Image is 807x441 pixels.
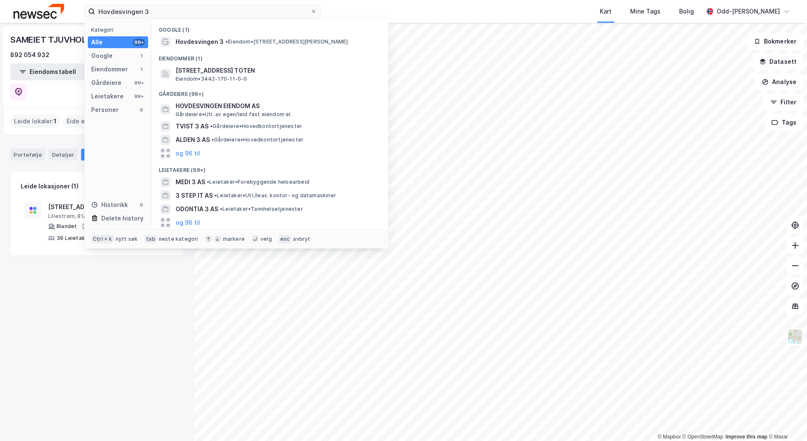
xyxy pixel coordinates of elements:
[133,93,145,100] div: 99+
[91,27,148,33] div: Kategori
[11,114,60,128] div: Leide lokaler :
[630,6,661,16] div: Mine Tags
[207,179,309,185] span: Leietaker • Forebyggende helsearbeid
[144,235,157,243] div: tab
[658,434,681,440] a: Mapbox
[293,236,310,242] div: avbryt
[63,114,127,128] div: Eide eiendommer :
[176,191,213,201] span: 3 STEP IT AS
[152,49,388,64] div: Eiendommer (1)
[21,181,79,191] div: Leide lokasjoner (1)
[214,192,336,199] span: Leietaker • Utl./leas. kontor- og datamaskiner
[138,106,145,113] div: 0
[138,66,145,73] div: 1
[260,236,272,242] div: velg
[223,236,245,242] div: markere
[211,136,303,143] span: Gårdeiere • Hovedkontortjenester
[91,235,114,243] div: Ctrl + k
[717,6,780,16] div: Odd-[PERSON_NAME]
[14,4,64,19] img: newsec-logo.f6e21ccffca1b3a03d2d.png
[176,37,224,47] span: Hovdesvingen 3
[210,123,302,130] span: Gårdeiere • Hovedkontortjenester
[207,179,209,185] span: •
[10,33,145,46] div: SAMEIET TJUVHOLMEN ALLÉ 4-6
[214,192,217,199] span: •
[211,136,214,143] span: •
[220,206,222,212] span: •
[57,223,77,230] div: Blandet
[57,235,94,242] div: 39 Leietakere
[176,76,247,82] span: Eiendom • 3442-170-11-0-0
[764,114,804,131] button: Tags
[176,148,200,158] button: og 96 til
[133,39,145,46] div: 99+
[54,116,57,126] span: 1
[152,160,388,175] div: Leietakere (99+)
[747,33,804,50] button: Bokmerker
[116,236,138,242] div: nytt søk
[225,38,228,45] span: •
[176,177,205,187] span: MEDI 3 AS
[152,84,388,99] div: Gårdeiere (99+)
[10,50,49,60] div: 892 054 932
[159,236,198,242] div: neste kategori
[91,37,103,47] div: Alle
[787,329,803,345] img: Z
[600,6,612,16] div: Kart
[152,20,388,35] div: Google (1)
[210,123,213,129] span: •
[765,400,807,441] div: Kontrollprogram for chat
[10,149,45,161] div: Portefølje
[682,434,723,440] a: OpenStreetMap
[225,38,348,45] span: Eiendom • [STREET_ADDRESS][PERSON_NAME]
[176,101,378,111] span: HOVDESVINGEN EIENDOM AS
[176,65,378,76] span: [STREET_ADDRESS] TOTEN
[176,111,292,118] span: Gårdeiere • Utl. av egen/leid fast eiendom el.
[49,149,78,161] div: Detaljer
[91,78,122,88] div: Gårdeiere
[138,52,145,59] div: 1
[176,204,218,214] span: ODONTIA 3 AS
[726,434,767,440] a: Improve this map
[765,400,807,441] iframe: Chat Widget
[220,206,303,212] span: Leietaker • Tannhelsetjenester
[752,53,804,70] button: Datasett
[91,91,124,101] div: Leietakere
[176,218,200,228] button: og 96 til
[91,64,128,74] div: Eiendommer
[48,202,170,212] div: [STREET_ADDRESS]
[91,105,119,115] div: Personer
[138,201,145,208] div: 0
[95,5,310,18] input: Søk på adresse, matrikkel, gårdeiere, leietakere eller personer
[279,235,292,243] div: esc
[763,94,804,111] button: Filter
[101,213,144,223] div: Delete history
[176,121,209,131] span: TVIST 3 AS
[133,79,145,86] div: 99+
[48,213,170,220] div: Lillestrøm, 81/2477
[91,51,113,61] div: Google
[10,63,85,80] button: Eiendomstabell
[679,6,694,16] div: Bolig
[176,135,210,145] span: ALDEN 3 AS
[91,200,128,210] div: Historikk
[755,73,804,90] button: Analyse
[81,149,134,161] div: Leide lokaler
